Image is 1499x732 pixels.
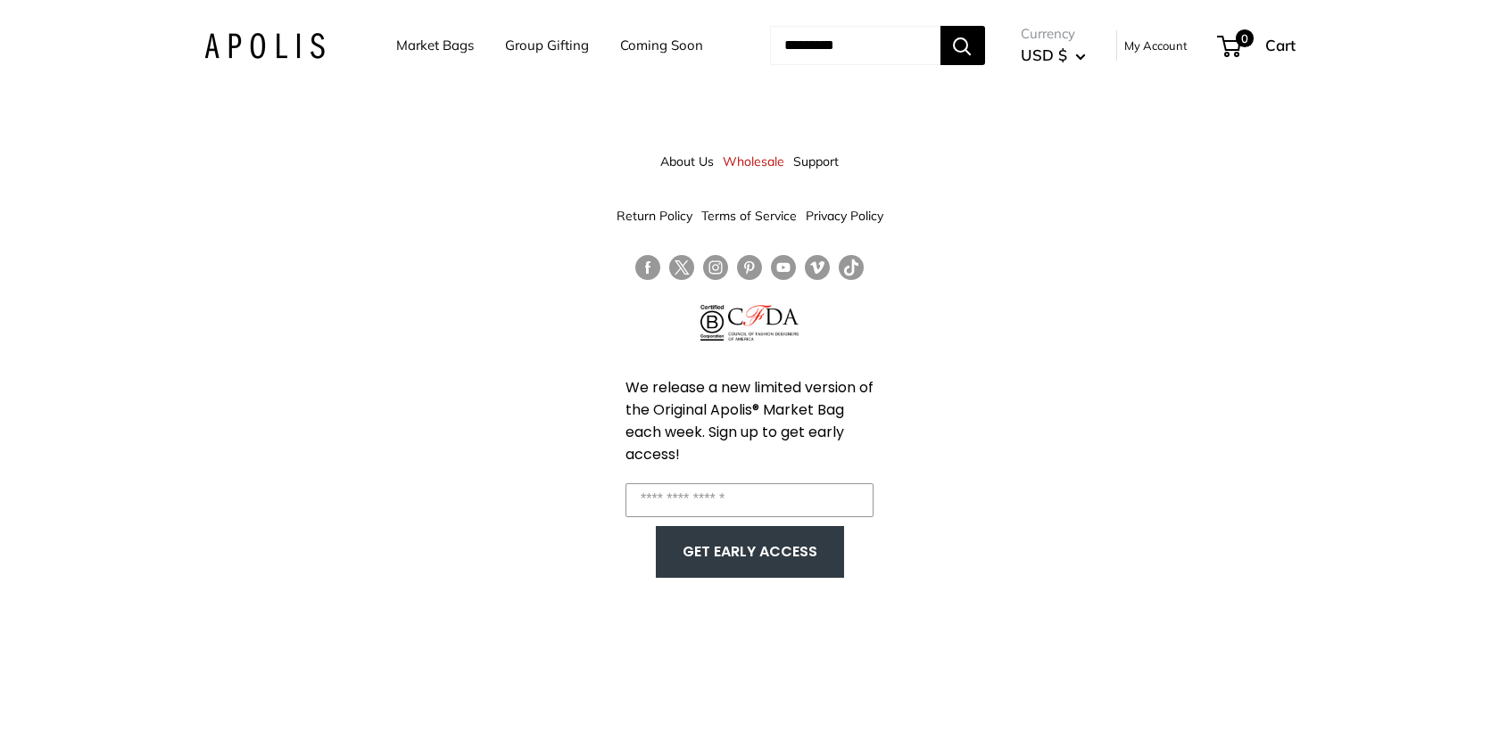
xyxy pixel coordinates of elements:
[1021,45,1067,64] span: USD $
[1265,36,1296,54] span: Cart
[1124,35,1188,56] a: My Account
[204,33,325,59] img: Apolis
[1021,21,1086,46] span: Currency
[793,145,839,177] a: Support
[940,26,985,65] button: Search
[635,255,660,281] a: Follow us on Facebook
[660,145,714,177] a: About Us
[505,33,589,58] a: Group Gifting
[701,200,797,232] a: Terms of Service
[625,377,874,465] span: We release a new limited version of the Original Apolis® Market Bag each week. Sign up to get ear...
[703,255,728,281] a: Follow us on Instagram
[771,255,796,281] a: Follow us on YouTube
[700,305,725,341] img: Certified B Corporation
[805,255,830,281] a: Follow us on Vimeo
[620,33,703,58] a: Coming Soon
[806,200,883,232] a: Privacy Policy
[674,535,826,569] button: GET EARLY ACCESS
[839,255,864,281] a: Follow us on Tumblr
[1219,31,1296,60] a: 0 Cart
[1021,41,1086,70] button: USD $
[1235,29,1253,47] span: 0
[723,145,784,177] a: Wholesale
[728,305,799,341] img: Council of Fashion Designers of America Member
[770,26,940,65] input: Search...
[669,255,694,287] a: Follow us on Twitter
[625,483,874,517] input: Enter your email
[617,200,692,232] a: Return Policy
[737,255,762,281] a: Follow us on Pinterest
[396,33,474,58] a: Market Bags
